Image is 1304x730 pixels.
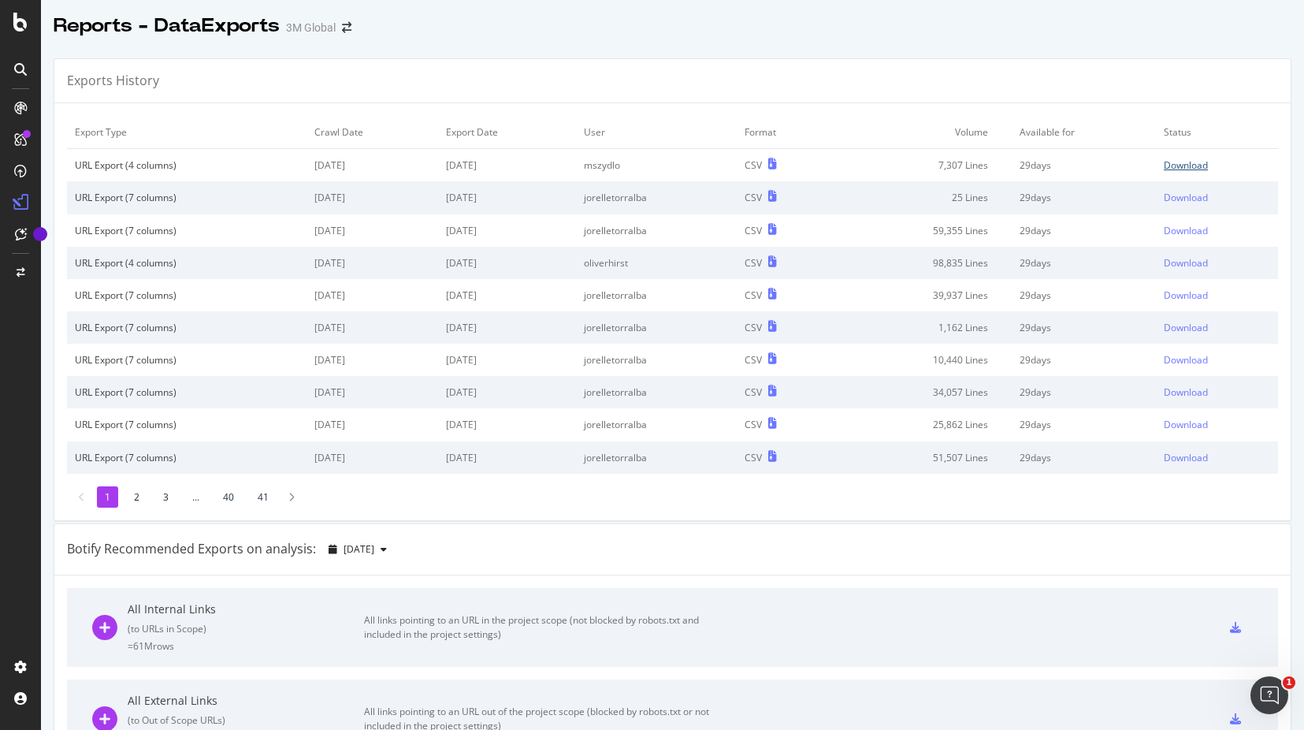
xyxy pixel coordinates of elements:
[576,214,737,247] td: jorelletorralba
[745,385,762,399] div: CSV
[1164,191,1270,204] a: Download
[1012,181,1156,214] td: 29 days
[745,256,762,270] div: CSV
[745,289,762,302] div: CSV
[745,418,762,431] div: CSV
[834,311,1011,344] td: 1,162 Lines
[1012,279,1156,311] td: 29 days
[576,247,737,279] td: oliverhirst
[438,408,576,441] td: [DATE]
[306,408,438,441] td: [DATE]
[1164,353,1208,367] div: Download
[745,224,762,237] div: CSV
[128,693,364,709] div: All External Links
[834,441,1011,474] td: 51,507 Lines
[1164,191,1208,204] div: Download
[344,542,374,556] span: 2025 Sep. 21st
[438,214,576,247] td: [DATE]
[306,214,438,247] td: [DATE]
[306,279,438,311] td: [DATE]
[286,20,336,35] div: 3M Global
[1012,149,1156,182] td: 29 days
[67,540,316,558] div: Botify Recommended Exports on analysis:
[576,279,737,311] td: jorelletorralba
[1164,321,1208,334] div: Download
[128,602,364,617] div: All Internal Links
[438,311,576,344] td: [DATE]
[33,227,47,241] div: Tooltip anchor
[834,116,1011,149] td: Volume
[67,116,306,149] td: Export Type
[1164,289,1208,302] div: Download
[342,22,351,33] div: arrow-right-arrow-left
[1164,418,1270,431] a: Download
[834,279,1011,311] td: 39,937 Lines
[438,376,576,408] td: [DATE]
[184,486,207,508] li: ...
[1164,256,1208,270] div: Download
[1164,158,1208,172] div: Download
[834,247,1011,279] td: 98,835 Lines
[834,214,1011,247] td: 59,355 Lines
[1164,256,1270,270] a: Download
[438,247,576,279] td: [DATE]
[1164,385,1208,399] div: Download
[576,344,737,376] td: jorelletorralba
[1164,224,1208,237] div: Download
[1012,311,1156,344] td: 29 days
[1156,116,1278,149] td: Status
[306,344,438,376] td: [DATE]
[306,376,438,408] td: [DATE]
[215,486,242,508] li: 40
[745,321,762,334] div: CSV
[834,376,1011,408] td: 34,057 Lines
[75,191,299,204] div: URL Export (7 columns)
[97,486,118,508] li: 1
[737,116,834,149] td: Format
[438,149,576,182] td: [DATE]
[745,353,762,367] div: CSV
[1164,385,1270,399] a: Download
[306,441,438,474] td: [DATE]
[1012,441,1156,474] td: 29 days
[834,149,1011,182] td: 7,307 Lines
[1230,622,1241,633] div: csv-export
[306,149,438,182] td: [DATE]
[75,289,299,302] div: URL Export (7 columns)
[438,116,576,149] td: Export Date
[576,311,737,344] td: jorelletorralba
[1012,408,1156,441] td: 29 days
[250,486,277,508] li: 41
[1164,224,1270,237] a: Download
[126,486,147,508] li: 2
[438,441,576,474] td: [DATE]
[1012,116,1156,149] td: Available for
[1164,418,1208,431] div: Download
[67,72,159,90] div: Exports History
[576,376,737,408] td: jorelletorralba
[438,279,576,311] td: [DATE]
[1164,158,1270,172] a: Download
[1012,376,1156,408] td: 29 days
[576,408,737,441] td: jorelletorralba
[576,116,737,149] td: User
[1164,451,1208,464] div: Download
[75,158,299,172] div: URL Export (4 columns)
[576,441,737,474] td: jorelletorralba
[1164,451,1270,464] a: Download
[745,191,762,204] div: CSV
[128,639,364,653] div: = 61M rows
[75,385,299,399] div: URL Export (7 columns)
[322,537,393,562] button: [DATE]
[75,418,299,431] div: URL Export (7 columns)
[75,224,299,237] div: URL Export (7 columns)
[75,451,299,464] div: URL Export (7 columns)
[438,181,576,214] td: [DATE]
[576,181,737,214] td: jorelletorralba
[745,451,762,464] div: CSV
[1012,344,1156,376] td: 29 days
[306,116,438,149] td: Crawl Date
[1250,676,1288,714] iframe: Intercom live chat
[1164,289,1270,302] a: Download
[75,321,299,334] div: URL Export (7 columns)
